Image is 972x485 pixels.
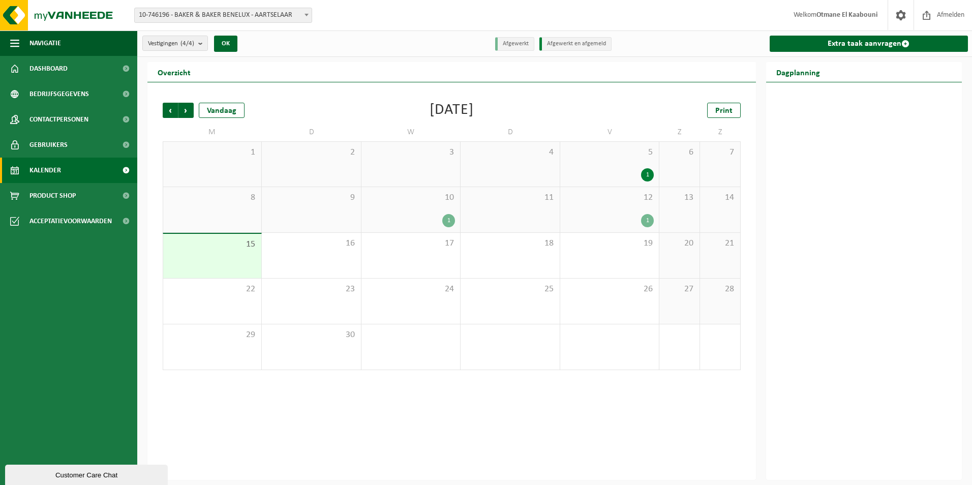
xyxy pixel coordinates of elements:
[707,103,741,118] a: Print
[715,107,733,115] span: Print
[262,123,361,141] td: D
[641,214,654,227] div: 1
[705,192,735,203] span: 14
[147,62,201,82] h2: Overzicht
[705,147,735,158] span: 7
[267,238,355,249] span: 16
[664,192,694,203] span: 13
[367,238,455,249] span: 17
[461,123,560,141] td: D
[495,37,534,51] li: Afgewerkt
[430,103,474,118] div: [DATE]
[770,36,968,52] a: Extra taak aanvragen
[466,147,554,158] span: 4
[664,147,694,158] span: 6
[135,8,312,22] span: 10-746196 - BAKER & BAKER BENELUX - AARTSELAAR
[29,183,76,208] span: Product Shop
[361,123,461,141] td: W
[267,329,355,341] span: 30
[367,284,455,295] span: 24
[29,81,89,107] span: Bedrijfsgegevens
[142,36,208,51] button: Vestigingen(4/4)
[816,11,877,19] strong: Otmane El Kaabouni
[565,147,654,158] span: 5
[367,147,455,158] span: 3
[134,8,312,23] span: 10-746196 - BAKER & BAKER BENELUX - AARTSELAAR
[560,123,659,141] td: V
[29,132,68,158] span: Gebruikers
[700,123,741,141] td: Z
[565,238,654,249] span: 19
[565,284,654,295] span: 26
[367,192,455,203] span: 10
[664,238,694,249] span: 20
[705,238,735,249] span: 21
[163,123,262,141] td: M
[641,168,654,181] div: 1
[168,147,256,158] span: 1
[267,192,355,203] span: 9
[180,40,194,47] count: (4/4)
[466,192,554,203] span: 11
[29,56,68,81] span: Dashboard
[168,284,256,295] span: 22
[168,192,256,203] span: 8
[29,107,88,132] span: Contactpersonen
[539,37,612,51] li: Afgewerkt en afgemeld
[565,192,654,203] span: 12
[29,31,61,56] span: Navigatie
[168,329,256,341] span: 29
[267,284,355,295] span: 23
[168,239,256,250] span: 15
[5,463,170,485] iframe: chat widget
[705,284,735,295] span: 28
[766,62,830,82] h2: Dagplanning
[267,147,355,158] span: 2
[664,284,694,295] span: 27
[442,214,455,227] div: 1
[163,103,178,118] span: Vorige
[178,103,194,118] span: Volgende
[199,103,245,118] div: Vandaag
[214,36,237,52] button: OK
[148,36,194,51] span: Vestigingen
[466,284,554,295] span: 25
[29,208,112,234] span: Acceptatievoorwaarden
[29,158,61,183] span: Kalender
[659,123,700,141] td: Z
[466,238,554,249] span: 18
